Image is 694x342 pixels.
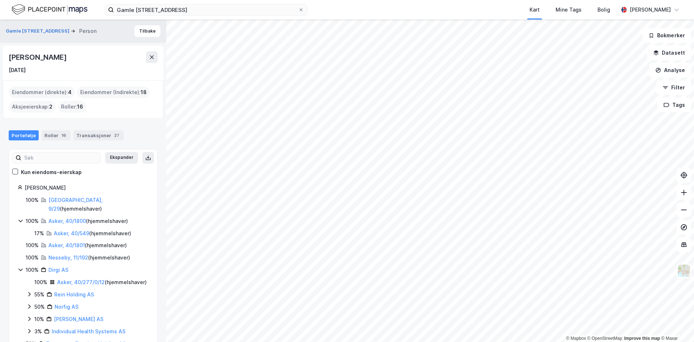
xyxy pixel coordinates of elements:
iframe: Chat Widget [658,307,694,342]
img: Z [677,264,691,278]
div: 55% [34,290,44,299]
div: Portefølje [9,130,39,140]
input: Søk på adresse, matrikkel, gårdeiere, leietakere eller personer [114,4,298,15]
button: Tags [657,98,691,112]
div: [PERSON_NAME] [630,5,671,14]
button: Filter [656,80,691,95]
div: ( hjemmelshaver ) [48,253,130,262]
div: 3% [34,327,42,336]
div: Kun eiendoms-eierskap [21,168,82,177]
div: Eiendommer (Indirekte) : [77,86,150,98]
a: Rein Holding AS [54,291,94,297]
div: 50% [34,303,45,311]
div: 100% [26,266,39,274]
div: ( hjemmelshaver ) [48,196,149,213]
a: Asker, 40/1801 [48,242,85,248]
a: Asker, 40/277/0/12 [57,279,105,285]
div: Bolig [597,5,610,14]
a: Norfig AS [55,304,78,310]
div: Aksjeeierskap : [9,101,55,113]
button: Ekspander [105,152,138,164]
div: Kontrollprogram for chat [658,307,694,342]
button: Analyse [649,63,691,77]
div: 100% [26,241,39,250]
button: Tilbake [134,25,160,37]
button: Datasett [647,46,691,60]
div: Transaksjoner [73,130,124,140]
div: 27 [113,132,121,139]
div: 17% [34,229,44,238]
input: Søk [21,152,100,163]
div: 100% [26,196,39,204]
button: Gamle [STREET_ADDRESS] [6,28,71,35]
div: 100% [34,278,47,287]
div: ( hjemmelshaver ) [57,278,147,287]
span: 2 [49,102,52,111]
a: Dirgi AS [48,267,68,273]
div: Kart [530,5,540,14]
div: 100% [26,253,39,262]
span: 16 [77,102,83,111]
div: Person [79,27,97,35]
div: [PERSON_NAME] [25,183,149,192]
div: ( hjemmelshaver ) [48,241,127,250]
img: logo.f888ab2527a4732fd821a326f86c7f29.svg [12,3,87,16]
div: Eiendommer (direkte) : [9,86,74,98]
a: Asker, 40/549 [54,230,89,236]
a: Improve this map [624,336,660,341]
div: ( hjemmelshaver ) [54,229,131,238]
div: Mine Tags [556,5,582,14]
div: Roller : [58,101,86,113]
div: 10% [34,315,44,324]
span: 4 [68,88,72,97]
div: ( hjemmelshaver ) [48,217,128,225]
a: OpenStreetMap [587,336,622,341]
a: Asker, 40/1800 [48,218,86,224]
div: Roller [42,130,70,140]
a: Mapbox [566,336,586,341]
div: [DATE] [9,66,26,75]
a: Individual Health Systems AS [52,328,125,334]
a: Nesseby, 11/192 [48,254,88,261]
div: 16 [60,132,68,139]
a: [GEOGRAPHIC_DATA], 9/29 [48,197,103,212]
button: Bokmerker [642,28,691,43]
div: 100% [26,217,39,225]
div: [PERSON_NAME] [9,51,68,63]
a: [PERSON_NAME] AS [54,316,103,322]
span: 18 [141,88,147,97]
